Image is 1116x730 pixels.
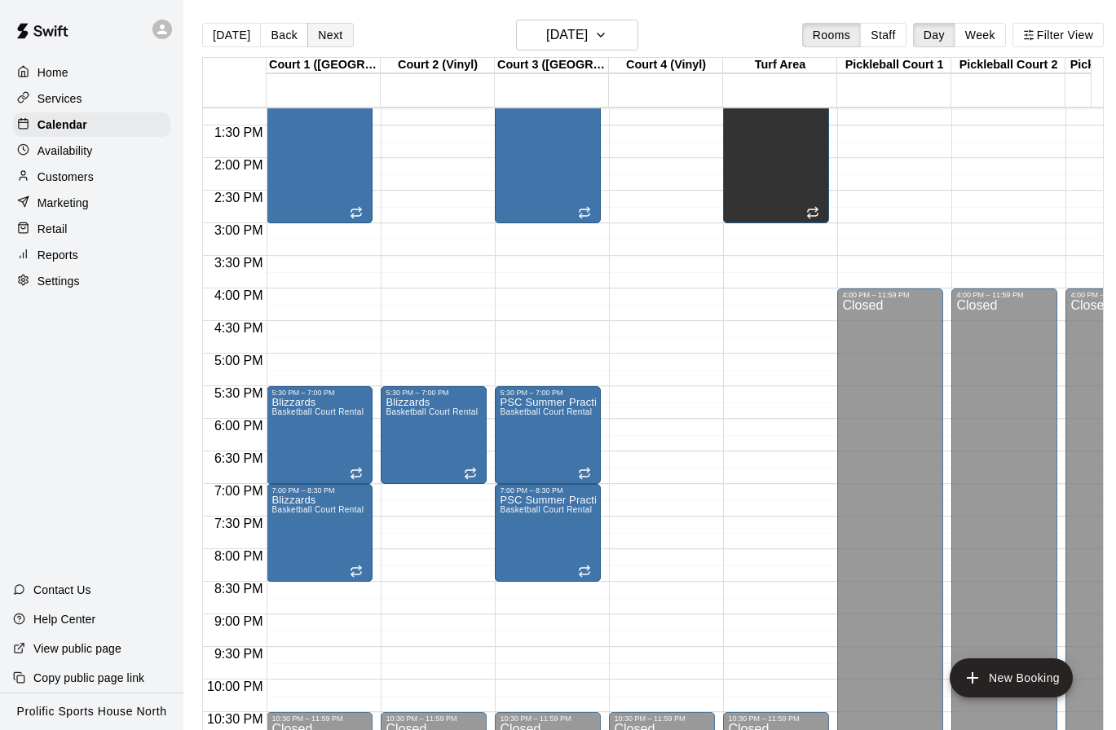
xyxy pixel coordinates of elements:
[37,273,80,289] p: Settings
[913,23,955,47] button: Day
[578,565,591,578] span: Recurring event
[609,58,723,73] div: Court 4 (Vinyl)
[210,582,267,596] span: 8:30 PM
[13,269,170,293] a: Settings
[37,247,78,263] p: Reports
[13,139,170,163] a: Availability
[210,354,267,367] span: 5:00 PM
[271,505,364,514] span: Basketball Court Rental
[33,582,91,598] p: Contact Us
[271,715,368,723] div: 10:30 PM – 11:59 PM
[37,195,89,211] p: Marketing
[210,321,267,335] span: 4:30 PM
[500,715,596,723] div: 10:30 PM – 11:59 PM
[267,58,381,73] div: Court 1 ([GEOGRAPHIC_DATA])
[210,419,267,433] span: 6:00 PM
[210,614,267,628] span: 9:00 PM
[516,20,638,51] button: [DATE]
[350,206,363,219] span: Recurring event
[210,647,267,661] span: 9:30 PM
[860,23,906,47] button: Staff
[202,23,261,47] button: [DATE]
[500,389,596,397] div: 5:30 PM – 7:00 PM
[17,703,167,720] p: Prolific Sports House North
[13,217,170,241] a: Retail
[802,23,861,47] button: Rooms
[500,486,596,495] div: 7:00 PM – 8:30 PM
[210,517,267,530] span: 7:30 PM
[386,407,478,416] span: Basketball Court Rental
[381,58,495,73] div: Court 2 (Vinyl)
[210,386,267,400] span: 5:30 PM
[951,58,1065,73] div: Pickleball Court 2
[950,658,1073,697] button: add
[1012,23,1104,47] button: Filter View
[210,125,267,139] span: 1:30 PM
[806,206,819,219] span: Recurring event
[210,191,267,204] span: 2:30 PM
[495,58,609,73] div: Court 3 ([GEOGRAPHIC_DATA])
[13,165,170,189] a: Customers
[381,386,487,484] div: 5:30 PM – 7:00 PM: Blizzards
[210,158,267,172] span: 2:00 PM
[210,549,267,563] span: 8:00 PM
[495,484,601,582] div: 7:00 PM – 8:30 PM: PSC Summer Practice 15U/17U Boys
[210,256,267,270] span: 3:30 PM
[500,407,592,416] span: Basketball Court Rental
[578,467,591,480] span: Recurring event
[386,389,482,397] div: 5:30 PM – 7:00 PM
[271,486,368,495] div: 7:00 PM – 8:30 PM
[37,90,82,107] p: Services
[33,611,95,627] p: Help Center
[271,389,368,397] div: 5:30 PM – 7:00 PM
[271,407,364,416] span: Basketball Court Rental
[13,191,170,215] a: Marketing
[37,117,87,133] p: Calendar
[13,60,170,85] a: Home
[210,484,267,498] span: 7:00 PM
[37,169,94,185] p: Customers
[37,221,68,237] p: Retail
[37,64,68,81] p: Home
[837,58,951,73] div: Pickleball Court 1
[614,715,710,723] div: 10:30 PM – 11:59 PM
[495,386,601,484] div: 5:30 PM – 7:00 PM: PSC Summer Practice 11U/13U
[13,243,170,267] a: Reports
[386,715,482,723] div: 10:30 PM – 11:59 PM
[260,23,308,47] button: Back
[728,715,824,723] div: 10:30 PM – 11:59 PM
[203,712,267,726] span: 10:30 PM
[203,679,267,693] span: 10:00 PM
[13,112,170,137] a: Calendar
[464,467,477,480] span: Recurring event
[210,451,267,465] span: 6:30 PM
[723,58,837,73] div: Turf Area
[267,484,373,582] div: 7:00 PM – 8:30 PM: Blizzards
[210,223,267,237] span: 3:00 PM
[210,288,267,302] span: 4:00 PM
[842,291,938,299] div: 4:00 PM – 11:59 PM
[267,386,373,484] div: 5:30 PM – 7:00 PM: Blizzards
[33,670,144,686] p: Copy public page link
[500,505,592,514] span: Basketball Court Rental
[307,23,353,47] button: Next
[350,467,363,480] span: Recurring event
[578,206,591,219] span: Recurring event
[956,291,1052,299] div: 4:00 PM – 11:59 PM
[33,640,121,657] p: View public page
[13,86,170,111] a: Services
[350,565,363,578] span: Recurring event
[955,23,1006,47] button: Week
[37,143,93,159] p: Availability
[546,24,588,46] h6: [DATE]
